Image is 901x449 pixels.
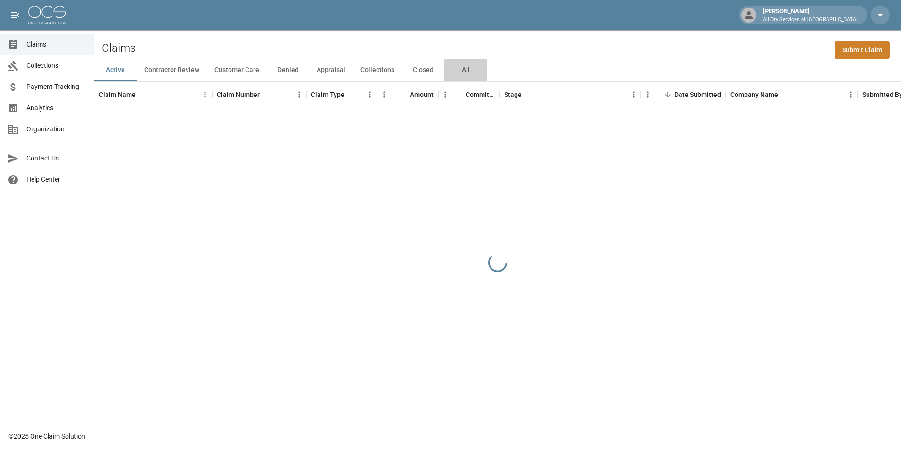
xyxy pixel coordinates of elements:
div: dynamic tabs [94,59,901,81]
div: Amount [377,81,438,108]
button: Sort [452,88,466,101]
span: Collections [26,61,86,71]
div: Date Submitted [674,81,721,108]
div: Claim Type [306,81,377,108]
div: Claim Name [99,81,136,108]
button: Sort [260,88,273,101]
span: Help Center [26,175,86,184]
div: Claim Number [212,81,306,108]
button: Sort [136,88,149,101]
button: Menu [438,88,452,102]
div: Committed Amount [438,81,500,108]
p: All Dry Services of [GEOGRAPHIC_DATA] [763,16,858,24]
button: Sort [522,88,535,101]
h2: Claims [102,41,136,55]
button: Menu [627,88,641,102]
div: Claim Name [94,81,212,108]
span: Claims [26,40,86,49]
button: Menu [363,88,377,102]
span: Organization [26,124,86,134]
div: Stage [504,81,522,108]
button: Sort [661,88,674,101]
button: Menu [292,88,306,102]
button: Customer Care [207,59,267,81]
button: Collections [353,59,402,81]
div: Stage [500,81,641,108]
div: Company Name [730,81,778,108]
button: Active [94,59,137,81]
span: Analytics [26,103,86,113]
div: © 2025 One Claim Solution [8,432,85,441]
div: Claim Type [311,81,344,108]
button: Closed [402,59,444,81]
button: Sort [397,88,410,101]
button: Appraisal [309,59,353,81]
button: open drawer [6,6,25,24]
span: Contact Us [26,153,86,163]
button: Menu [198,88,212,102]
button: Sort [778,88,791,101]
button: Menu [844,88,858,102]
div: Claim Number [217,81,260,108]
button: All [444,59,487,81]
button: Contractor Review [137,59,207,81]
div: [PERSON_NAME] [759,7,861,24]
div: Date Submitted [641,81,726,108]
div: Company Name [726,81,858,108]
button: Sort [344,88,358,101]
a: Submit Claim [835,41,890,59]
button: Denied [267,59,309,81]
button: Menu [641,88,655,102]
div: Committed Amount [466,81,495,108]
button: Menu [377,88,391,102]
span: Payment Tracking [26,82,86,92]
img: ocs-logo-white-transparent.png [28,6,66,24]
div: Amount [410,81,434,108]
